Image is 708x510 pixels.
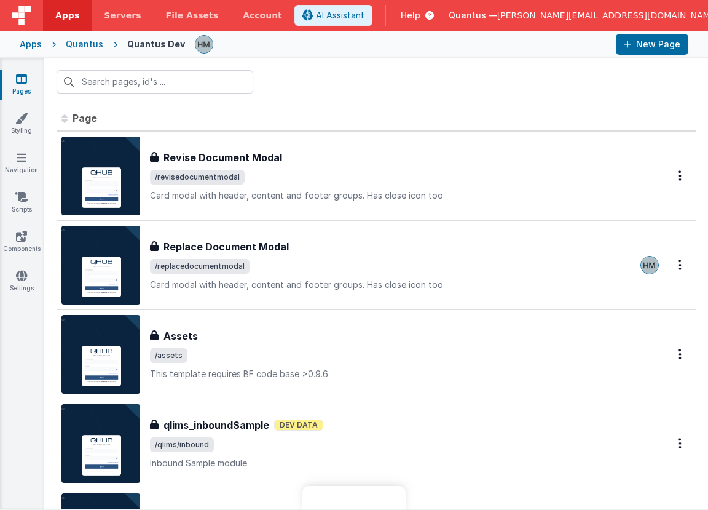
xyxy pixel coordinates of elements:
[449,9,497,22] span: Quantus —
[163,150,282,165] h3: Revise Document Modal
[57,70,253,94] input: Search pages, id's ...
[671,431,691,456] button: Options
[166,9,219,22] span: File Assets
[294,5,372,26] button: AI Assistant
[316,9,364,22] span: AI Assistant
[195,36,213,53] img: 1b65a3e5e498230d1b9478315fee565b
[163,329,198,343] h3: Assets
[55,9,79,22] span: Apps
[127,38,185,50] div: Quantus Dev
[671,341,691,367] button: Options
[150,368,621,380] p: This template requires BF code base >0.9.6
[616,34,688,55] button: New Page
[163,418,269,432] h3: qlims_inboundSample
[163,239,289,254] h3: Replace Document Modal
[641,257,658,274] img: 1b65a3e5e498230d1b9478315fee565b
[104,9,141,22] span: Servers
[73,112,97,124] span: Page
[20,38,42,50] div: Apps
[671,163,691,188] button: Options
[150,170,245,185] span: /revisedocumentmodal
[274,420,323,431] span: Dev Data
[150,259,250,274] span: /replacedocumentmodal
[150,348,187,363] span: /assets
[671,252,691,277] button: Options
[150,457,621,469] p: Inbound Sample module
[150,437,214,452] span: /qlims/inbound
[150,279,621,291] p: Card modal with header, content and footer groups. Has close icon too
[401,9,420,22] span: Help
[66,38,103,50] div: Quantus
[150,189,621,202] p: Card modal with header, content and footer groups. Has close icon too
